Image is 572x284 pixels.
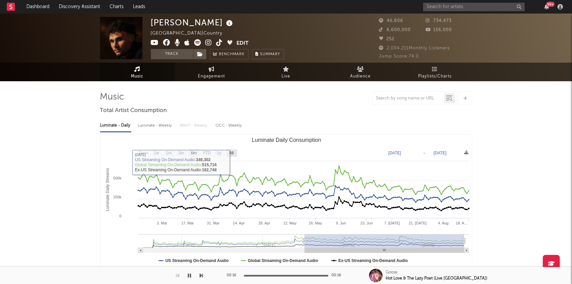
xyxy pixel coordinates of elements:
a: Live [249,63,323,81]
text: 17. Mar [181,221,194,225]
text: 9. Jun [336,221,346,225]
span: Music [131,72,143,81]
span: Jump Score: 74.0 [379,54,419,59]
span: Total Artist Consumption [100,107,167,115]
span: 156,000 [426,28,452,32]
text: YTD [202,151,210,156]
span: Summary [260,52,280,56]
text: All [229,151,233,156]
a: Music [100,63,175,81]
button: Summary [252,49,284,59]
span: 6,600,000 [379,28,411,32]
text: 12. May [283,221,297,225]
text: 250k [113,195,121,199]
input: Search for artists [423,3,525,11]
text: Global Streaming On-Demand Audio [248,258,318,263]
a: Engagement [175,63,249,81]
button: Track [151,49,193,59]
text: 4. Aug [438,221,448,225]
span: Audience [350,72,371,81]
text: 6m [191,151,197,156]
text: [DATE] [388,151,401,155]
text: 3m [178,151,184,156]
text: [DATE] [434,151,447,155]
button: Edit [237,39,249,48]
span: Benchmark [219,50,245,59]
text: Zoom [138,151,149,156]
svg: Luminate Daily Consumption [100,134,472,270]
text: 31. Mar [207,221,220,225]
span: 252 [379,37,395,41]
text: 0 [119,214,121,218]
div: Luminate - Daily [100,120,131,131]
div: Goose [386,269,398,276]
span: Engagement [198,72,225,81]
div: Hot Love & The Lazy Poet (Live [GEOGRAPHIC_DATA]) [386,276,488,282]
div: [GEOGRAPHIC_DATA] | Country [151,29,230,38]
text: US Streaming On-Demand Audio [165,258,229,263]
text: 28. Apr [258,221,270,225]
div: 00:16 [227,271,241,280]
div: 99 + [546,2,555,7]
div: 00:16 [332,271,345,280]
text: 18. A… [456,221,468,225]
text: → [422,151,426,155]
text: Luminate Daily Streams [105,168,110,211]
a: Playlists/Charts [398,63,472,81]
div: OCC - Weekly [216,120,243,131]
text: Ex-US Streaming On-Demand Audio [338,258,408,263]
text: 1y [217,151,221,156]
input: Search by song name or URL [373,96,444,101]
button: 99+ [544,4,549,9]
text: Luminate Daily Consumption [252,137,321,143]
span: Playlists/Charts [418,72,452,81]
div: Luminate - Weekly [138,120,174,131]
text: 21. [DATE] [409,221,427,225]
a: Audience [323,63,398,81]
div: [PERSON_NAME] [151,17,235,28]
span: Live [282,72,291,81]
text: 1w [154,151,159,156]
text: 14. Apr [233,221,245,225]
span: 46,806 [379,19,404,23]
a: Benchmark [210,49,249,59]
text: 1m [166,151,171,156]
text: 23. Jun [360,221,372,225]
span: 734,473 [426,19,452,23]
text: 500k [113,176,121,180]
text: 3. Mar [157,221,167,225]
text: 26. May [309,221,322,225]
text: 7. [DATE] [384,221,400,225]
span: 2,094,211 Monthly Listeners [379,46,450,50]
